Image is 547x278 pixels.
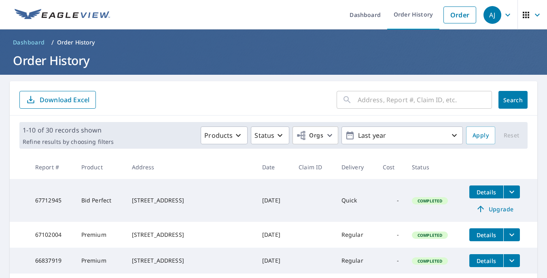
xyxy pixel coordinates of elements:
li: / [51,38,54,47]
td: - [376,222,405,248]
td: Premium [75,222,125,248]
nav: breadcrumb [10,36,537,49]
td: 66837919 [29,248,75,274]
td: 67102004 [29,222,75,248]
p: Status [254,131,274,140]
td: - [376,179,405,222]
p: Order History [57,38,95,46]
button: Orgs [293,126,338,144]
h1: Order History [10,52,537,69]
a: Order [443,6,476,23]
span: Details [474,188,498,196]
div: [STREET_ADDRESS] [132,257,249,265]
input: Address, Report #, Claim ID, etc. [358,88,492,111]
div: AJ [483,6,501,24]
th: Report # [29,155,75,179]
div: [STREET_ADDRESS] [132,231,249,239]
td: - [376,248,405,274]
th: Address [125,155,256,179]
button: filesDropdownBtn-66837919 [503,254,520,267]
th: Delivery [335,155,376,179]
p: Last year [355,128,449,143]
button: Apply [466,126,495,144]
span: Details [474,231,498,239]
td: Regular [335,248,376,274]
td: Quick [335,179,376,222]
span: Upgrade [474,204,515,214]
td: Bid Perfect [75,179,125,222]
td: Premium [75,248,125,274]
p: Download Excel [40,95,89,104]
span: Details [474,257,498,265]
th: Cost [376,155,405,179]
button: detailsBtn-67102004 [469,228,503,241]
p: Refine results by choosing filters [23,138,114,145]
button: detailsBtn-67712945 [469,185,503,198]
button: Products [201,126,248,144]
span: Orgs [296,131,323,141]
span: Dashboard [13,38,45,46]
span: Apply [473,131,489,141]
button: Download Excel [19,91,96,109]
td: [DATE] [256,222,292,248]
button: Last year [341,126,463,144]
th: Product [75,155,125,179]
td: Regular [335,222,376,248]
span: Search [505,96,521,104]
span: Completed [413,232,447,238]
td: 67712945 [29,179,75,222]
p: Products [204,131,233,140]
td: [DATE] [256,248,292,274]
span: Completed [413,198,447,204]
button: Status [251,126,289,144]
button: Search [498,91,528,109]
th: Claim ID [292,155,335,179]
th: Date [256,155,292,179]
p: 1-10 of 30 records shown [23,125,114,135]
button: filesDropdownBtn-67102004 [503,228,520,241]
button: detailsBtn-66837919 [469,254,503,267]
span: Completed [413,258,447,264]
th: Status [405,155,463,179]
img: EV Logo [15,9,110,21]
a: Upgrade [469,202,520,215]
td: [DATE] [256,179,292,222]
a: Dashboard [10,36,48,49]
div: [STREET_ADDRESS] [132,196,249,204]
button: filesDropdownBtn-67712945 [503,185,520,198]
